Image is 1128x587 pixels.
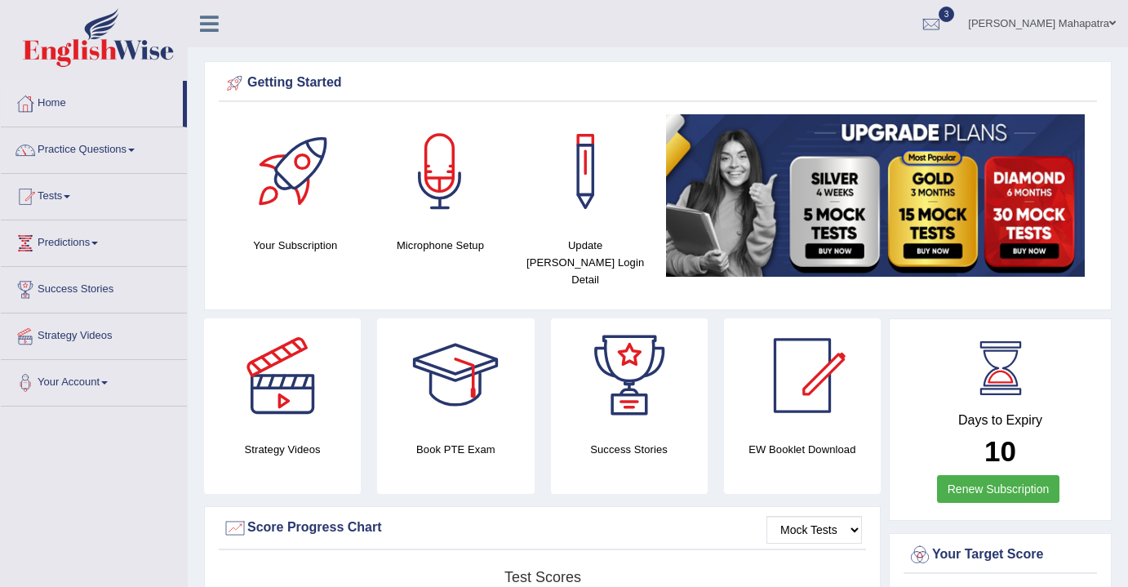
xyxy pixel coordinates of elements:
a: Success Stories [1,267,187,308]
h4: Book PTE Exam [377,441,534,458]
h4: EW Booklet Download [724,441,881,458]
h4: Strategy Videos [204,441,361,458]
span: 3 [939,7,955,22]
a: Home [1,81,183,122]
h4: Update [PERSON_NAME] Login Detail [521,237,650,288]
h4: Your Subscription [231,237,360,254]
h4: Days to Expiry [908,413,1093,428]
a: Renew Subscription [937,475,1060,503]
div: Your Target Score [908,543,1093,567]
div: Getting Started [223,71,1093,96]
a: Tests [1,174,187,215]
a: Your Account [1,360,187,401]
div: Score Progress Chart [223,516,862,540]
tspan: Test scores [504,569,581,585]
h4: Microphone Setup [376,237,505,254]
a: Practice Questions [1,127,187,168]
a: Predictions [1,220,187,261]
img: small5.jpg [666,114,1085,277]
h4: Success Stories [551,441,708,458]
a: Strategy Videos [1,314,187,354]
b: 10 [984,435,1016,467]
